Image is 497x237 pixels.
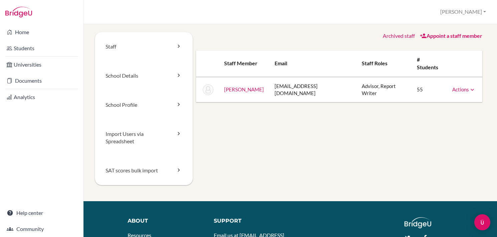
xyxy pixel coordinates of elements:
a: Home [1,25,82,39]
a: School Details [95,61,193,90]
div: About [128,217,204,225]
a: School Profile [95,90,193,120]
a: Community [1,222,82,236]
a: [PERSON_NAME] [224,86,264,92]
th: Email [269,51,357,77]
img: Raquel Zúniga [203,84,213,95]
a: Students [1,42,82,55]
div: Open Intercom Messenger [474,214,490,230]
td: Advisor, Report Writer [356,77,411,102]
a: Actions [452,86,476,92]
a: Archived staff [383,32,415,39]
th: Staff member [219,51,269,77]
a: Help center [1,206,82,220]
a: Universities [1,58,82,71]
img: logo_white@2x-f4f0deed5e89b7ecb1c2cc34c3e3d731f90f0f143d5ea2071677605dd97b5244.png [404,217,432,228]
a: SAT scores bulk import [95,156,193,185]
a: Import Users via Spreadsheet [95,120,193,156]
a: Analytics [1,90,82,104]
button: [PERSON_NAME] [437,6,489,18]
th: Staff roles [356,51,411,77]
a: Staff [95,32,193,61]
a: Appoint a staff member [420,32,482,39]
th: # students [411,51,447,77]
td: 55 [411,77,447,102]
img: Bridge-U [5,7,32,17]
a: Documents [1,74,82,87]
div: Support [214,217,285,225]
td: [EMAIL_ADDRESS][DOMAIN_NAME] [269,77,357,102]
